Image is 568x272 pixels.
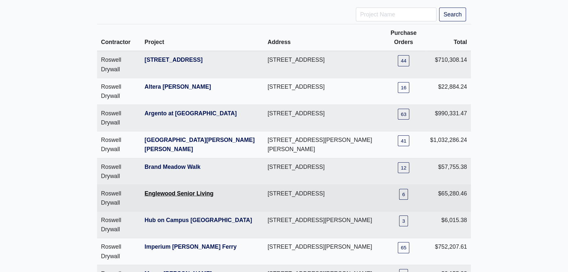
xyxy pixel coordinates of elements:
[264,185,381,211] td: [STREET_ADDRESS]
[145,110,237,117] a: Argento at [GEOGRAPHIC_DATA]
[145,83,211,90] a: Altera [PERSON_NAME]
[381,24,426,51] th: Purchase Orders
[426,212,471,238] td: $6,015.38
[398,242,409,253] a: 65
[264,105,381,131] td: [STREET_ADDRESS]
[145,57,203,63] a: [STREET_ADDRESS]
[264,24,381,51] th: Address
[264,238,381,265] td: [STREET_ADDRESS][PERSON_NAME]
[398,109,409,120] a: 63
[97,24,141,51] th: Contractor
[264,51,381,78] td: [STREET_ADDRESS]
[264,131,381,158] td: [STREET_ADDRESS][PERSON_NAME][PERSON_NAME]
[426,78,471,104] td: $22,884.24
[97,131,141,158] td: Roswell Drywall
[97,105,141,131] td: Roswell Drywall
[426,131,471,158] td: $1,032,286.24
[398,55,409,66] a: 44
[97,158,141,185] td: Roswell Drywall
[97,238,141,265] td: Roswell Drywall
[398,135,409,146] a: 41
[426,158,471,185] td: $57,755.38
[426,24,471,51] th: Total
[141,24,264,51] th: Project
[145,243,237,250] a: Imperium [PERSON_NAME] Ferry
[264,212,381,238] td: [STREET_ADDRESS][PERSON_NAME]
[426,238,471,265] td: $752,207.61
[145,217,252,223] a: Hub on Campus [GEOGRAPHIC_DATA]
[145,190,213,197] a: Englewood Senior Living
[439,8,466,21] button: Search
[97,185,141,211] td: Roswell Drywall
[264,158,381,185] td: [STREET_ADDRESS]
[399,189,408,200] a: 6
[426,51,471,78] td: $710,308.14
[426,105,471,131] td: $990,331.47
[145,137,255,152] a: [GEOGRAPHIC_DATA][PERSON_NAME][PERSON_NAME]
[398,162,409,173] a: 12
[97,78,141,104] td: Roswell Drywall
[264,78,381,104] td: [STREET_ADDRESS]
[145,164,200,170] a: Brand Meadow Walk
[97,51,141,78] td: Roswell Drywall
[426,185,471,211] td: $65,280.46
[399,215,408,226] a: 3
[398,82,409,93] a: 16
[97,212,141,238] td: Roswell Drywall
[356,8,436,21] input: Project Name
